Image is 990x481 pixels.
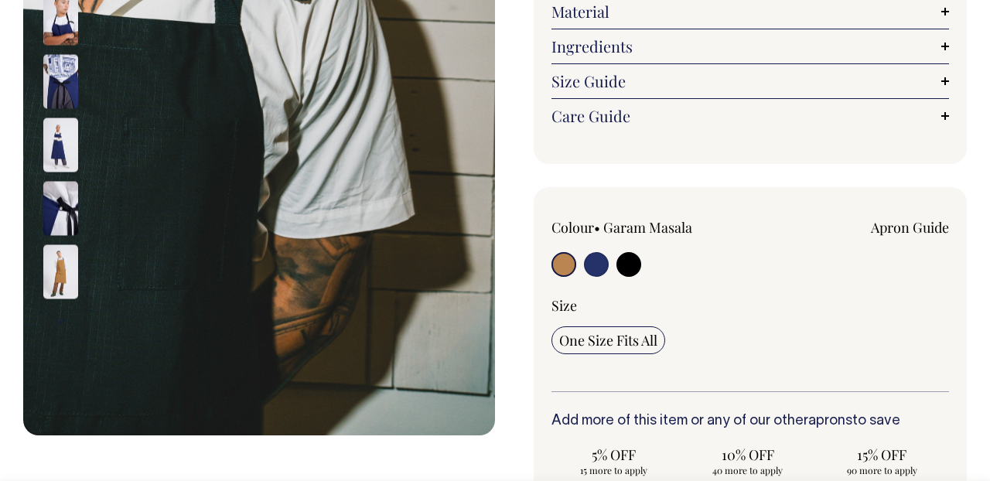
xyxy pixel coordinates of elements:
input: 5% OFF 15 more to apply [551,441,676,481]
div: Size [551,296,949,315]
span: • [594,218,600,237]
img: french-navy [43,181,78,235]
span: 15 more to apply [559,464,668,476]
div: Colour [551,218,711,237]
a: Material [551,2,949,21]
span: 15% OFF [828,445,937,464]
button: Next [49,303,72,338]
img: garam-masala [43,244,78,298]
img: french-navy [43,54,78,108]
a: Care Guide [551,107,949,125]
span: 90 more to apply [828,464,937,476]
a: Apron Guide [871,218,949,237]
span: 40 more to apply [693,464,802,476]
input: One Size Fits All [551,326,665,354]
input: 15% OFF 90 more to apply [820,441,944,481]
span: One Size Fits All [559,331,657,350]
img: french-navy [43,118,78,172]
a: Size Guide [551,72,949,90]
h6: Add more of this item or any of our other to save [551,414,949,429]
span: 5% OFF [559,445,668,464]
span: 10% OFF [693,445,802,464]
a: Ingredients [551,37,949,56]
input: 10% OFF 40 more to apply [685,441,810,481]
a: aprons [808,414,852,428]
label: Garam Masala [603,218,692,237]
